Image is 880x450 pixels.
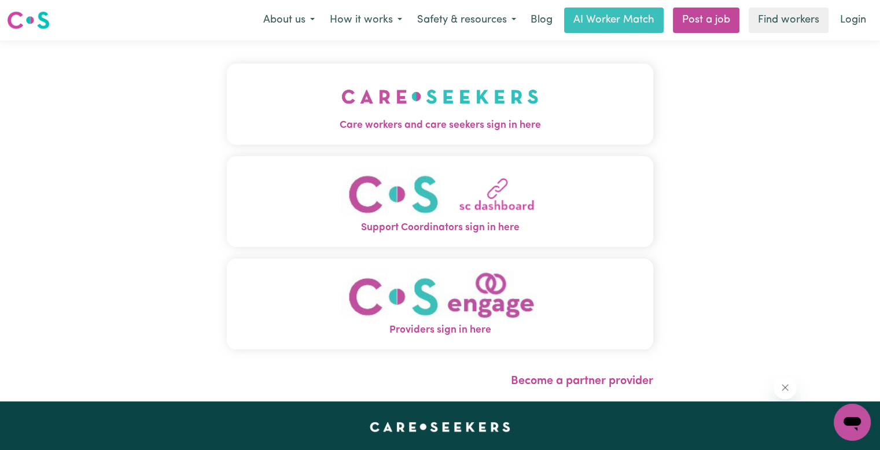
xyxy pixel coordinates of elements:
[410,8,524,32] button: Safety & resources
[833,8,873,33] a: Login
[370,422,510,431] a: Careseekers home page
[564,8,664,33] a: AI Worker Match
[834,404,871,441] iframe: Button to launch messaging window
[7,8,70,17] span: Need any help?
[227,323,653,338] span: Providers sign in here
[227,259,653,349] button: Providers sign in here
[227,118,653,133] span: Care workers and care seekers sign in here
[774,376,797,399] iframe: Close message
[524,8,559,33] a: Blog
[227,220,653,235] span: Support Coordinators sign in here
[256,8,322,32] button: About us
[7,10,50,31] img: Careseekers logo
[322,8,410,32] button: How it works
[227,64,653,145] button: Care workers and care seekers sign in here
[511,375,653,387] a: Become a partner provider
[7,7,50,34] a: Careseekers logo
[749,8,829,33] a: Find workers
[227,156,653,247] button: Support Coordinators sign in here
[673,8,739,33] a: Post a job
